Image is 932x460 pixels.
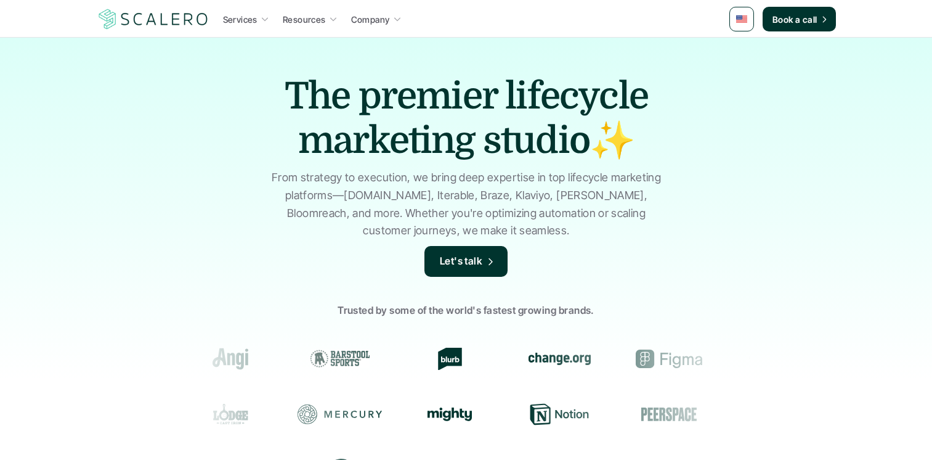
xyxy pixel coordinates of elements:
div: Figma [626,348,711,370]
div: Mighty Networks [407,408,492,421]
div: Lodge Cast Iron [188,403,273,425]
div: Blurb [407,348,492,370]
p: Book a call [772,13,817,26]
h1: The premier lifecycle marketing studio✨ [251,74,682,163]
a: Scalero company logo [97,8,210,30]
p: Let's talk [440,253,483,269]
div: Angi [188,348,273,370]
div: Resy [736,403,821,425]
p: From strategy to execution, we bring deep expertise in top lifecycle marketing platforms—[DOMAIN_... [266,169,667,240]
a: Let's talk [424,246,508,277]
p: Company [351,13,390,26]
img: Groome [749,351,808,366]
div: Barstool [298,348,383,370]
p: Services [223,13,257,26]
div: Mercury [298,403,383,425]
p: Resources [283,13,326,26]
a: Book a call [763,7,836,31]
div: Peerspace [626,403,711,425]
div: change.org [517,348,602,370]
img: Scalero company logo [97,7,210,31]
div: Notion [517,403,602,425]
